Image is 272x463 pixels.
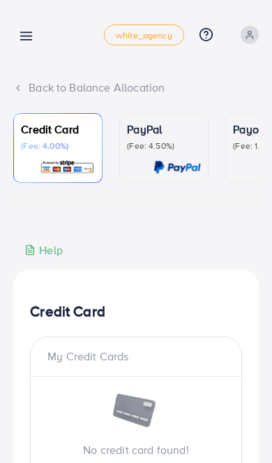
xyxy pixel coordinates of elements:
p: Credit Card [21,121,95,138]
div: My Credit Cards [47,348,225,365]
h4: Credit Card [30,303,242,321]
p: No credit card found! [31,441,241,458]
img: card [153,159,201,175]
div: Back to Balance Allocation [13,80,259,96]
p: (Fee: 4.50%) [127,140,201,152]
p: PayPal [127,121,201,138]
p: (Fee: 4.00%) [21,140,95,152]
div: Help [24,242,63,258]
img: image [112,394,160,430]
span: white_agency [116,31,172,40]
a: white_agency [104,24,184,45]
img: card [40,159,95,175]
